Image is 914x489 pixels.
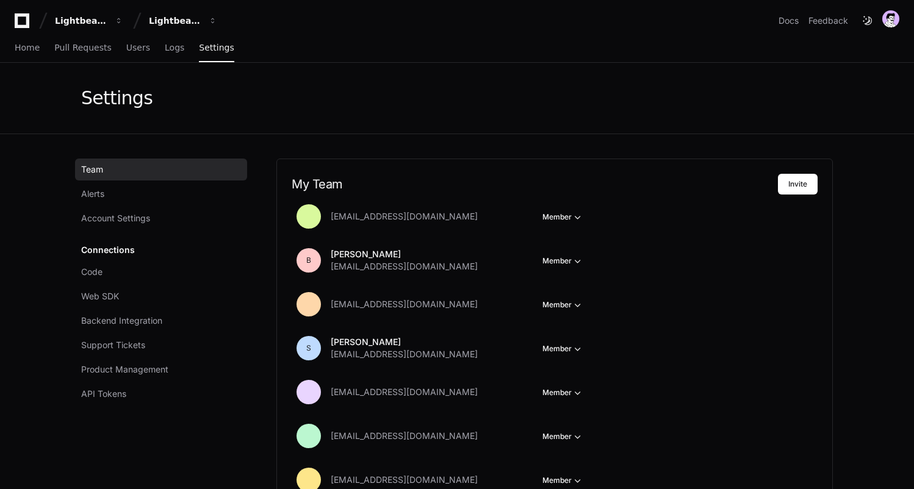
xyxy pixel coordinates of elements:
a: Logs [165,34,184,62]
span: Backend Integration [81,315,162,327]
a: Web SDK [75,285,247,307]
img: avatar [882,10,899,27]
a: Alerts [75,183,247,205]
a: Users [126,34,150,62]
span: [EMAIL_ADDRESS][DOMAIN_NAME] [331,348,478,360]
span: Settings [199,44,234,51]
a: Settings [199,34,234,62]
a: Pull Requests [54,34,111,62]
span: Alerts [81,188,104,200]
button: Member [542,255,584,267]
span: [EMAIL_ADDRESS][DOMAIN_NAME] [331,298,478,310]
div: Lightbeam Health [55,15,107,27]
span: Web SDK [81,290,119,302]
a: Home [15,34,40,62]
h1: B [306,255,311,265]
span: [EMAIL_ADDRESS][DOMAIN_NAME] [331,474,478,486]
span: Support Tickets [81,339,145,351]
button: Feedback [808,15,848,27]
span: Team [81,163,103,176]
button: Invite [778,174,818,195]
span: Code [81,266,103,278]
a: Product Management [75,359,247,380]
span: Product Management [81,363,168,376]
h2: My Team [292,177,778,191]
span: Logs [165,44,184,51]
h1: S [306,343,311,353]
button: Member [542,211,584,223]
a: Backend Integration [75,310,247,332]
p: [PERSON_NAME] [331,248,478,260]
span: Home [15,44,40,51]
a: Support Tickets [75,334,247,356]
button: Member [542,299,584,311]
p: [PERSON_NAME] [331,336,478,348]
div: Lightbeam Health Solutions [149,15,201,27]
div: Settings [81,87,153,109]
span: [EMAIL_ADDRESS][DOMAIN_NAME] [331,210,478,223]
a: API Tokens [75,383,247,405]
span: [EMAIL_ADDRESS][DOMAIN_NAME] [331,430,478,442]
a: Account Settings [75,207,247,229]
span: Users [126,44,150,51]
button: Member [542,343,584,355]
a: Team [75,159,247,180]
button: Member [542,430,584,443]
span: Account Settings [81,212,150,224]
button: Lightbeam Health [50,10,128,32]
span: [EMAIL_ADDRESS][DOMAIN_NAME] [331,386,478,398]
button: Member [542,474,584,487]
iframe: Open customer support [875,449,908,482]
a: Code [75,261,247,283]
button: Lightbeam Health Solutions [144,10,222,32]
span: API Tokens [81,388,126,400]
a: Docs [779,15,799,27]
button: Member [542,387,584,399]
span: [EMAIL_ADDRESS][DOMAIN_NAME] [331,260,478,273]
span: Pull Requests [54,44,111,51]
